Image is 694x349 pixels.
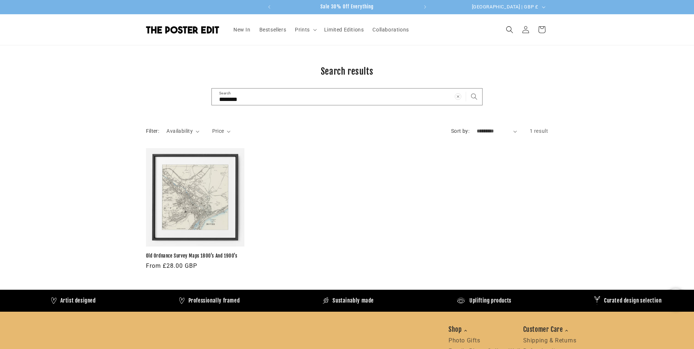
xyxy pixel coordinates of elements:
[523,325,569,333] span: Customer Care
[146,127,160,135] h2: Filter:
[324,26,364,33] span: Limited Editions
[166,128,193,134] span: Availability
[665,289,687,311] iframe: Chatra live chat
[523,337,577,344] a: Shipping & Returns
[143,23,222,36] a: The Poster Edit
[166,127,199,135] summary: Availability (0 selected)
[212,127,231,135] summary: Price
[255,22,291,37] a: Bestsellers
[290,22,320,37] summary: Prints
[295,26,310,33] span: Prints
[502,22,518,38] summary: Search
[212,128,224,134] span: Price
[451,128,469,134] label: Sort by:
[530,128,548,134] span: 1 result
[368,22,413,37] a: Collaborations
[449,325,468,333] span: Shop
[320,22,368,37] a: Limited Editions
[449,337,480,344] a: Photo Gifts
[60,297,96,304] h4: Artist designed
[333,297,374,304] h4: Sustainably made
[604,297,661,304] h4: Curated design selection
[466,89,482,105] button: Search
[259,26,286,33] span: Bestsellers
[469,297,511,304] h4: Uplifting products
[472,3,539,11] span: [GEOGRAPHIC_DATA] | GBP £
[188,297,240,304] h4: Professionally framed
[146,66,548,77] h1: Search results
[450,89,466,105] button: Clear search term
[320,4,374,10] span: Sale 30% Off Everything
[146,253,244,259] a: Old Ordnance Survey Maps 1800's And 1900's
[233,26,251,33] span: New In
[146,26,219,34] img: The Poster Edit
[372,26,409,33] span: Collaborations
[229,22,255,37] a: New In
